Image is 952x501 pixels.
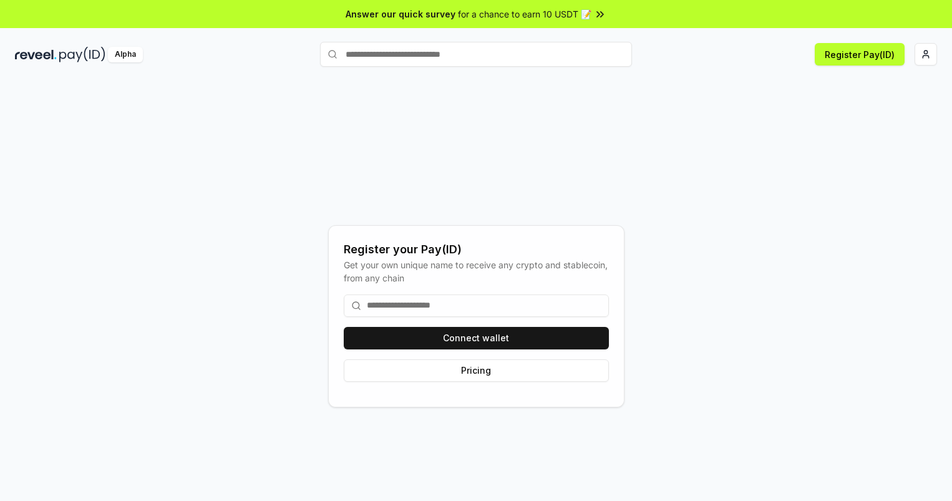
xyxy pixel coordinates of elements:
button: Register Pay(ID) [815,43,905,66]
button: Pricing [344,359,609,382]
img: pay_id [59,47,105,62]
span: for a chance to earn 10 USDT 📝 [458,7,591,21]
div: Register your Pay(ID) [344,241,609,258]
span: Answer our quick survey [346,7,455,21]
img: reveel_dark [15,47,57,62]
div: Alpha [108,47,143,62]
button: Connect wallet [344,327,609,349]
div: Get your own unique name to receive any crypto and stablecoin, from any chain [344,258,609,285]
